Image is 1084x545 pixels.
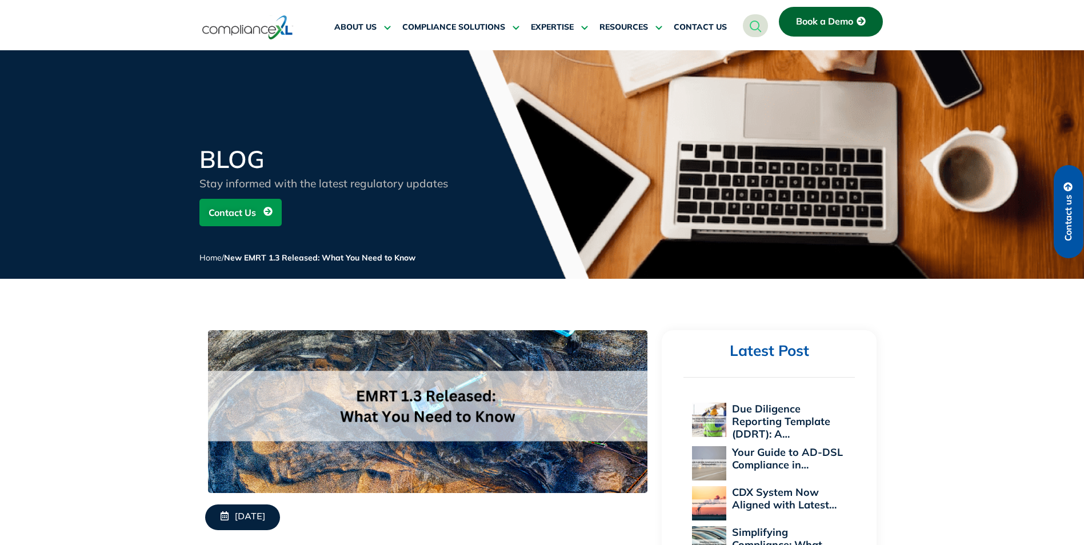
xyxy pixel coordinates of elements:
[199,253,222,263] a: Home
[199,199,282,226] a: Contact Us
[674,14,727,41] a: CONTACT US
[1063,195,1074,241] span: Contact us
[683,342,855,360] h2: Latest Post
[334,22,377,33] span: ABOUT US
[208,330,647,493] img: CXL BLOG THUMBNAILS (4)
[732,402,830,440] a: Due Diligence Reporting Template (DDRT): A…
[199,253,415,263] span: /
[199,177,448,190] span: Stay informed with the latest regulatory updates
[692,403,726,437] img: Due Diligence Reporting Template (DDRT): A Supplier’s Roadmap to Compliance
[599,22,648,33] span: RESOURCES
[674,22,727,33] span: CONTACT US
[692,446,726,480] img: Your Guide to AD-DSL Compliance in the Aerospace and Defense Industry
[692,486,726,520] img: CDX System Now Aligned with Latest EU POPs Rules
[732,446,843,471] a: Your Guide to AD-DSL Compliance in…
[235,511,265,523] span: [DATE]
[402,22,505,33] span: COMPLIANCE SOLUTIONS
[732,486,837,511] a: CDX System Now Aligned with Latest…
[224,253,415,263] span: New EMRT 1.3 Released: What You Need to Know
[779,7,883,37] a: Book a Demo
[202,14,293,41] img: logo-one.svg
[796,17,853,27] span: Book a Demo
[743,14,768,37] a: navsearch-button
[199,147,474,171] h2: BLOG
[599,14,662,41] a: RESOURCES
[209,202,256,223] span: Contact Us
[531,14,588,41] a: EXPERTISE
[531,22,574,33] span: EXPERTISE
[1054,165,1083,258] a: Contact us
[402,14,519,41] a: COMPLIANCE SOLUTIONS
[205,504,280,530] a: [DATE]
[334,14,391,41] a: ABOUT US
